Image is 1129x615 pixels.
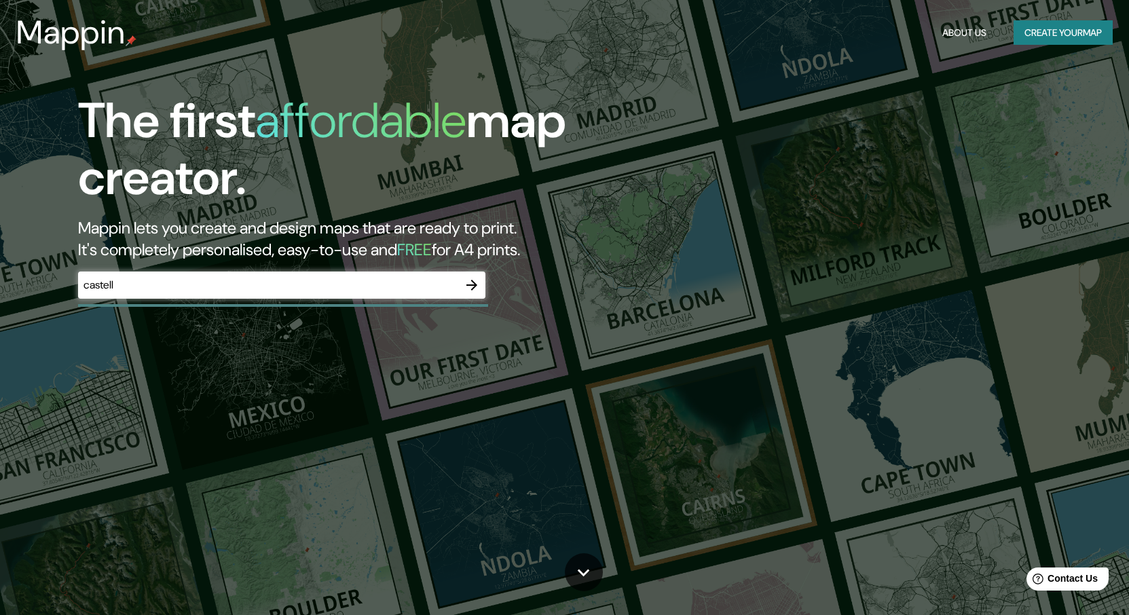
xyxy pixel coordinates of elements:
[255,89,466,152] h1: affordable
[78,277,458,293] input: Choose your favourite place
[78,92,643,217] h1: The first map creator.
[397,239,432,260] h5: FREE
[126,35,136,46] img: mappin-pin
[937,20,992,45] button: About Us
[1008,562,1114,600] iframe: Help widget launcher
[16,14,126,52] h3: Mappin
[78,217,643,261] h2: Mappin lets you create and design maps that are ready to print. It's completely personalised, eas...
[1014,20,1113,45] button: Create yourmap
